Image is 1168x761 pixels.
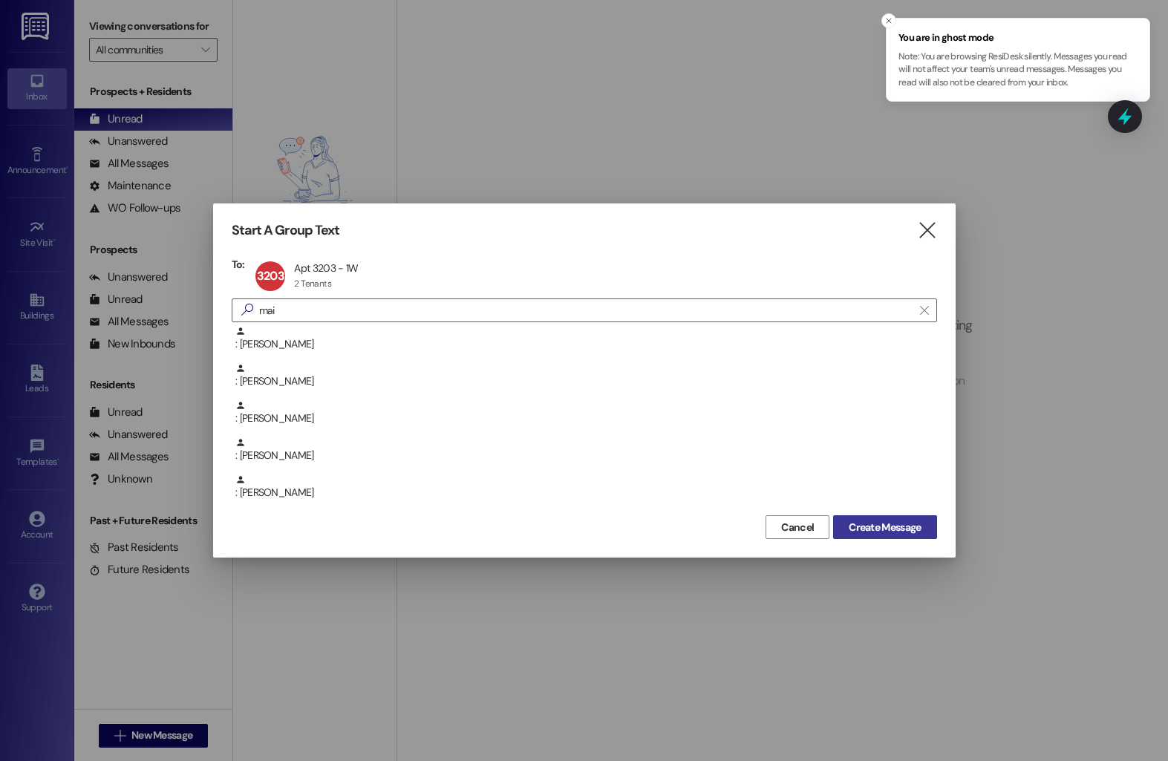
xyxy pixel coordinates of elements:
button: Close toast [881,13,896,28]
button: Clear text [913,299,936,321]
div: Apt 3203 - 1W [294,261,358,275]
i:  [235,302,259,318]
h3: To: [232,258,245,271]
p: Note: You are browsing ResiDesk silently. Messages you read will not affect your team's unread me... [898,50,1138,90]
i:  [917,223,937,238]
div: : [PERSON_NAME] [232,400,937,437]
div: : [PERSON_NAME] [235,437,937,463]
div: : [PERSON_NAME] [232,474,937,512]
span: 3203 [257,268,284,284]
button: Cancel [766,515,829,539]
span: Create Message [849,520,921,535]
span: Cancel [781,520,814,535]
div: : [PERSON_NAME] [232,363,937,400]
h3: Start A Group Text [232,222,340,239]
div: : [PERSON_NAME] [235,474,937,500]
span: You are in ghost mode [898,30,1138,45]
button: Create Message [833,515,936,539]
div: 2 Tenants [294,278,331,290]
div: : [PERSON_NAME] [235,400,937,426]
div: : [PERSON_NAME] [232,437,937,474]
i:  [920,304,928,316]
input: Search for any contact or apartment [259,300,913,321]
div: : [PERSON_NAME] [235,326,937,352]
div: : [PERSON_NAME] [232,326,937,363]
div: : [PERSON_NAME] [235,363,937,389]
